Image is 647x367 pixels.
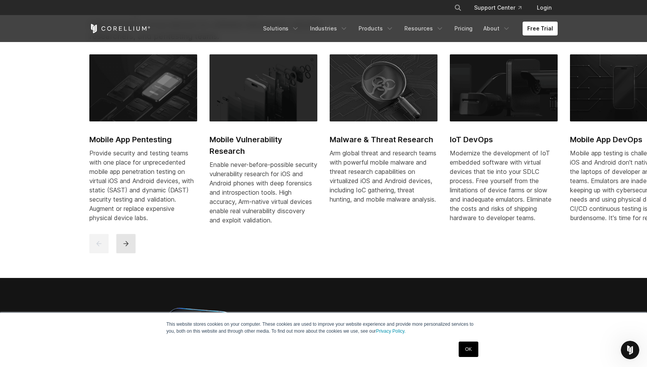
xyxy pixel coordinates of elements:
a: Mobile App Pentesting Mobile App Pentesting Provide security and testing teams with one place for... [89,54,197,232]
iframe: Intercom live chat [621,341,639,359]
a: Login [531,1,558,15]
button: Search [451,1,465,15]
h2: Mobile App Pentesting [89,134,197,145]
div: Navigation Menu [445,1,558,15]
img: IoT DevOps [450,54,558,121]
a: Free Trial [523,22,558,35]
a: OK [459,342,478,357]
a: Privacy Policy. [376,328,406,334]
div: Modernize the development of IoT embedded software with virtual devices that tie into your SDLC p... [450,148,558,222]
a: Support Center [468,1,528,15]
a: Solutions [258,22,304,35]
div: Arm global threat and research teams with powerful mobile malware and threat research capabilitie... [330,148,437,204]
div: Navigation Menu [258,22,558,35]
a: Pricing [450,22,477,35]
img: Mobile App Pentesting [89,54,197,121]
p: This website stores cookies on your computer. These cookies are used to improve your website expe... [166,321,481,335]
a: IoT DevOps IoT DevOps Modernize the development of IoT embedded software with virtual devices tha... [450,54,558,232]
a: Corellium Home [89,24,151,33]
img: Malware & Threat Research [330,54,437,121]
div: Provide security and testing teams with one place for unprecedented mobile app penetration testin... [89,148,197,222]
h2: Mobile Vulnerability Research [210,134,317,157]
h2: Malware & Threat Research [330,134,437,145]
div: Enable never-before-possible security vulnerability research for iOS and Android phones with deep... [210,160,317,225]
a: Resources [400,22,448,35]
a: Industries [305,22,352,35]
a: Malware & Threat Research Malware & Threat Research Arm global threat and research teams with pow... [330,54,437,213]
button: previous [89,234,109,253]
a: Products [354,22,398,35]
h2: IoT DevOps [450,134,558,145]
a: About [479,22,515,35]
a: Mobile Vulnerability Research Mobile Vulnerability Research Enable never-before-possible security... [210,54,317,234]
button: next [116,234,136,253]
img: Mobile Vulnerability Research [210,54,317,121]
